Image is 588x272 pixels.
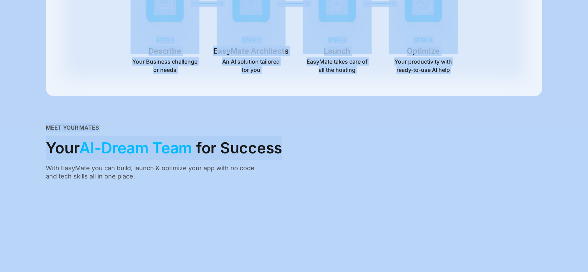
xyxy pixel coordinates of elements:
[132,57,198,74] p: Your Business challenge or needs
[305,57,370,74] p: EasyMate takes care of all the hosting
[46,123,99,132] div: MEET YOUR MATES
[391,57,456,74] p: Your productivity with ready-to-use AI help
[196,136,282,160] span: for Success
[218,57,284,74] p: An AI solution tailored for you
[46,164,264,181] div: With EasyMate you can build, launch & optimize your app with no code and tech skills all in one p...
[46,136,282,160] div: Your
[213,46,288,56] p: EasyMate Architects
[80,136,193,160] span: AI-Dream Team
